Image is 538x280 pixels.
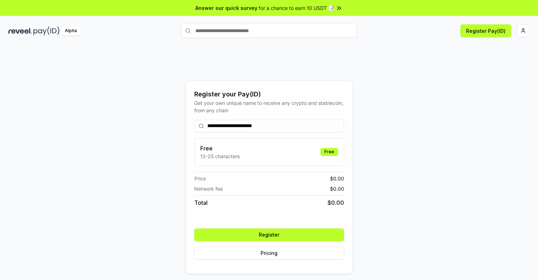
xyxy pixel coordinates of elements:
[460,24,511,37] button: Register Pay(ID)
[194,99,344,114] div: Get your own unique name to receive any crypto and stablecoin, from any chain
[33,26,60,35] img: pay_id
[194,247,344,260] button: Pricing
[330,175,344,182] span: $ 0.00
[259,4,334,12] span: for a chance to earn 10 USDT 📝
[61,26,81,35] div: Alpha
[194,198,208,207] span: Total
[194,89,344,99] div: Register your Pay(ID)
[330,185,344,192] span: $ 0.00
[194,175,206,182] span: Price
[328,198,344,207] span: $ 0.00
[8,26,32,35] img: reveel_dark
[194,185,223,192] span: Network fee
[200,153,240,160] p: 13-25 characters
[194,228,344,241] button: Register
[200,144,240,153] h3: Free
[320,148,338,156] div: Free
[195,4,257,12] span: Answer our quick survey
